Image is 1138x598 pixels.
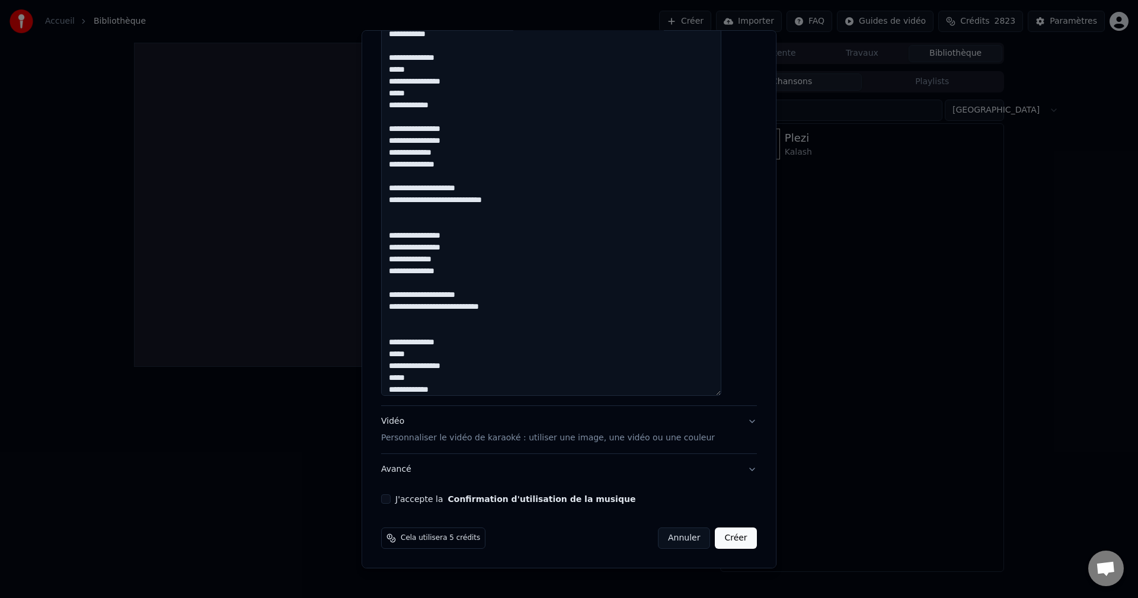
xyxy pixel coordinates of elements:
span: Cela utilisera 5 crédits [401,533,480,543]
button: Créer [715,527,757,549]
button: Avancé [381,454,757,485]
button: VidéoPersonnaliser le vidéo de karaoké : utiliser une image, une vidéo ou une couleur [381,406,757,453]
button: J'accepte la [448,495,636,503]
button: Annuler [658,527,710,549]
label: J'accepte la [395,495,635,503]
div: Vidéo [381,415,715,444]
p: Personnaliser le vidéo de karaoké : utiliser une image, une vidéo ou une couleur [381,432,715,444]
